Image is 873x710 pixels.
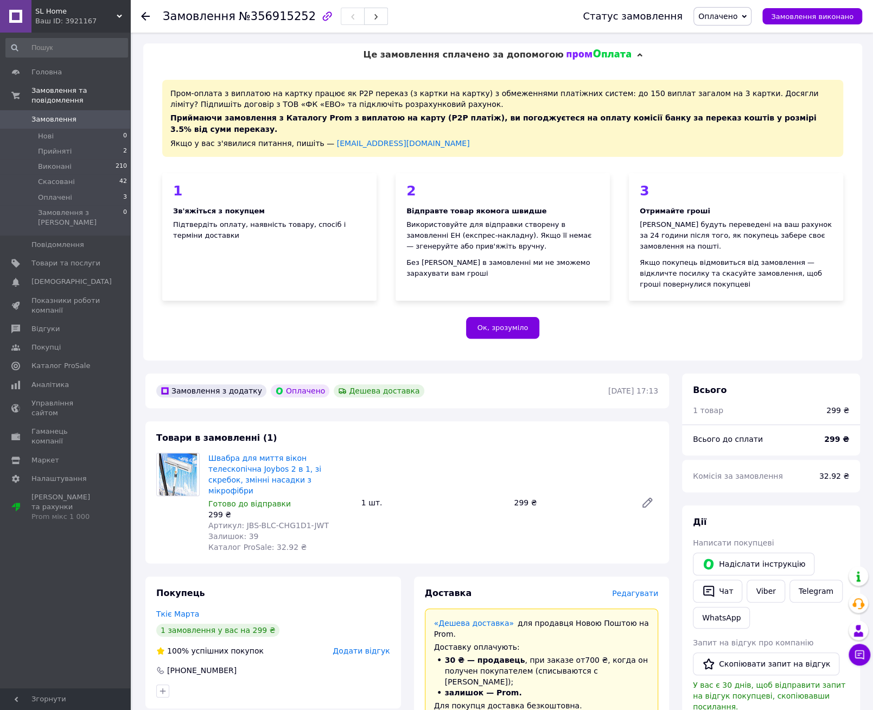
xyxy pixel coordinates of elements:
span: Покупець [156,588,205,598]
button: Чат з покупцем [849,644,870,665]
button: Надіслати інструкцію [693,553,814,575]
div: [PERSON_NAME] будуть переведені на ваш рахунок за 24 години після того, як покупець забере своє з... [640,219,832,252]
li: , при заказе от 700 ₴ , когда он получен покупателем (списываются с [PERSON_NAME]); [434,655,649,687]
span: Товари та послуги [31,258,100,268]
a: «Дешева доставка» [434,619,514,627]
div: 299 ₴ [826,405,849,416]
span: Замовлення виконано [771,12,853,21]
span: Покупці [31,343,61,352]
button: Ок, зрозуміло [466,317,540,339]
b: Зв'яжіться з покупцем [173,207,265,215]
span: Це замовлення сплачено за допомогою [363,49,563,60]
span: Нові [38,131,54,141]
div: Без [PERSON_NAME] в замовленні ми не зможемо зарахувати вам гроші [406,257,599,279]
div: Доставку оплачують: [434,642,649,652]
div: Підтвердіть оплату, наявність товару, спосіб і терміни доставки [173,219,366,241]
span: 30 ₴ — продавець [445,656,525,664]
div: Статус замовлення [583,11,683,22]
span: 2 [123,147,127,156]
time: [DATE] 17:13 [608,386,658,395]
span: Замовлення з [PERSON_NAME] [38,208,123,227]
div: 299 ₴ [509,495,632,510]
span: 100% [167,646,189,655]
span: Замовлення [163,10,235,23]
span: Готово до відправки [208,499,291,508]
span: Гаманець компанії [31,427,100,446]
span: Артикул: JBS-BLC-CHG1D1-JWT [208,521,329,530]
span: Маркет [31,455,59,465]
div: 2 [406,184,599,198]
span: Залишок: 39 [208,532,258,541]
button: Чат [693,580,742,603]
span: Оплачено [698,12,737,21]
span: Запит на відгук про компанію [693,638,813,647]
div: Якщо покупець відмовиться від замовлення — відкличте посилку та скасуйте замовлення, щоб гроші по... [640,257,832,290]
span: 210 [116,162,127,172]
span: Всього до сплати [693,435,763,443]
span: №356915252 [239,10,316,23]
span: Комісія за замовлення [693,472,783,480]
img: evopay logo [566,49,632,60]
div: 299 ₴ [208,509,353,520]
span: 0 [123,131,127,141]
span: 3 [123,193,127,202]
span: [PERSON_NAME] та рахунки [31,492,100,522]
span: 42 [119,177,127,187]
span: Замовлення [31,115,77,124]
span: SL Home [35,7,117,16]
span: Замовлення та повідомлення [31,86,130,105]
span: Оплачені [38,193,72,202]
div: успішних покупок [156,645,264,656]
span: Каталог ProSale: 32.92 ₴ [208,543,307,551]
b: 299 ₴ [824,435,849,443]
div: 1 [173,184,366,198]
span: 0 [123,208,127,227]
span: Товари в замовленні (1) [156,433,277,443]
span: Аналітика [31,380,69,390]
div: Ваш ID: 3921167 [35,16,130,26]
div: Якщо у вас з'явилися питання, пишіть — [170,138,835,149]
div: Використовуйте для відправки створену в замовленні ЕН (експрес-накладну). Якщо її немає — згенеру... [406,219,599,252]
img: Швабра для миття вікон телескопічна Joybos 2 в 1, зі скребок, змінні насадки з мікрофібри [159,453,197,496]
span: залишок — Prom. [445,688,522,697]
a: Швабра для миття вікон телескопічна Joybos 2 в 1, зі скребок, змінні насадки з мікрофібри [208,454,321,495]
div: Оплачено [271,384,329,397]
div: Замовлення з додатку [156,384,266,397]
div: [PHONE_NUMBER] [166,665,238,676]
span: Всього [693,385,727,395]
a: Viber [747,580,785,603]
div: Prom мікс 1 000 [31,512,100,522]
span: Управління сайтом [31,398,100,418]
div: 1 шт. [357,495,510,510]
div: 3 [640,184,832,198]
span: 1 товар [693,406,723,415]
span: Дії [693,517,706,527]
b: Відправте товар якомога швидше [406,207,546,215]
a: [EMAIL_ADDRESS][DOMAIN_NAME] [337,139,470,148]
div: Дешева доставка [334,384,424,397]
span: Скасовані [38,177,75,187]
button: Скопіювати запит на відгук [693,652,839,675]
span: Повідомлення [31,240,84,250]
span: [DEMOGRAPHIC_DATA] [31,277,112,287]
b: Отримайте гроші [640,207,710,215]
div: Повернутися назад [141,11,150,22]
div: Пром-оплата з виплатою на картку працює як P2P переказ (з картки на картку) з обмеженнями платіжн... [162,80,843,156]
span: Ок, зрозуміло [477,324,528,332]
span: Показники роботи компанії [31,296,100,315]
input: Пошук [5,38,128,58]
span: Каталог ProSale [31,361,90,371]
a: WhatsApp [693,607,750,629]
span: Виконані [38,162,72,172]
span: Написати покупцеві [693,538,774,547]
span: Прийняті [38,147,72,156]
span: Головна [31,67,62,77]
span: Приймаючи замовлення з Каталогу Prom з виплатою на карту (Р2Р платіж), ви погоджуєтеся на оплату ... [170,113,817,134]
span: 32.92 ₴ [819,472,849,480]
span: Налаштування [31,474,87,484]
div: для продавця Новою Поштою на Prom. [434,618,649,639]
button: Замовлення виконано [762,8,862,24]
span: Додати відгук [333,646,390,655]
a: Ткіє Марта [156,610,199,618]
div: 1 замовлення у вас на 299 ₴ [156,624,279,637]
